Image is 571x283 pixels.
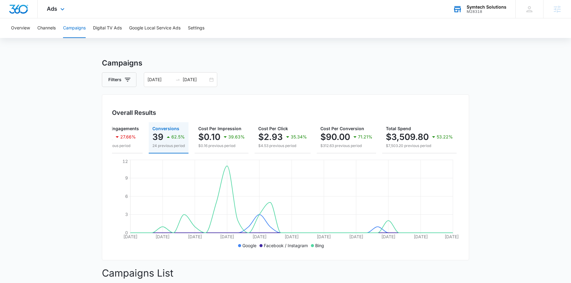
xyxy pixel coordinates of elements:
[198,143,245,149] p: $0.16 previous period
[112,108,156,117] h3: Overall Results
[320,132,350,142] p: $90.00
[96,126,139,131] span: Clicks/Engagements
[102,58,469,69] h3: Campaigns
[123,234,137,239] tspan: [DATE]
[129,18,181,38] button: Google Local Service Ads
[198,132,220,142] p: $0.10
[188,234,202,239] tspan: [DATE]
[220,234,234,239] tspan: [DATE]
[152,143,185,149] p: 24 previous period
[175,77,180,82] span: swap-right
[198,126,241,131] span: Cost Per Impression
[93,18,122,38] button: Digital TV Ads
[386,132,429,142] p: $3,509.80
[414,234,428,239] tspan: [DATE]
[125,212,128,217] tspan: 3
[242,242,256,249] p: Google
[252,234,267,239] tspan: [DATE]
[102,72,136,87] button: Filters
[147,76,173,83] input: Start date
[96,143,139,149] p: 1.7k previous period
[183,76,208,83] input: End date
[381,234,395,239] tspan: [DATE]
[467,9,506,14] div: account id
[320,143,372,149] p: $312.63 previous period
[63,18,86,38] button: Campaigns
[445,234,459,239] tspan: [DATE]
[437,135,453,139] p: 53.22%
[152,132,163,142] p: 39
[317,234,331,239] tspan: [DATE]
[386,126,411,131] span: Total Spend
[122,159,128,164] tspan: 12
[291,135,307,139] p: 35.34%
[120,135,136,139] p: 27.66%
[175,77,180,82] span: to
[258,126,288,131] span: Cost Per Click
[171,135,185,139] p: 62.5%
[320,126,364,131] span: Cost Per Conversion
[264,242,308,249] p: Facebook / Instagram
[125,175,128,180] tspan: 9
[47,6,57,12] span: Ads
[37,18,56,38] button: Channels
[285,234,299,239] tspan: [DATE]
[349,234,363,239] tspan: [DATE]
[125,230,128,235] tspan: 0
[386,143,453,149] p: $7,503.20 previous period
[102,266,469,281] p: Campaigns List
[467,5,506,9] div: account name
[125,194,128,199] tspan: 6
[258,132,283,142] p: $2.93
[188,18,204,38] button: Settings
[315,242,324,249] p: Bing
[258,143,307,149] p: $4.53 previous period
[152,126,179,131] span: Conversions
[155,234,170,239] tspan: [DATE]
[228,135,245,139] p: 39.63%
[11,18,30,38] button: Overview
[358,135,372,139] p: 71.21%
